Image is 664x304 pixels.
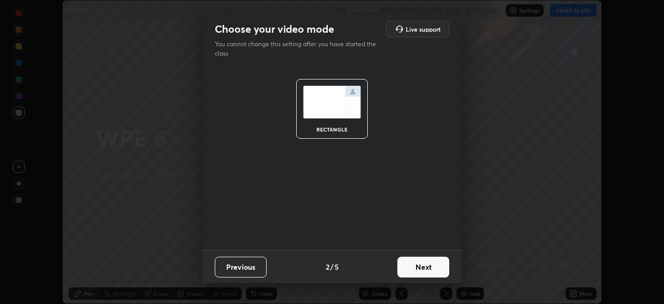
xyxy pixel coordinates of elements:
[406,26,440,32] h5: Live support
[330,261,334,272] h4: /
[303,86,361,118] img: normalScreenIcon.ae25ed63.svg
[335,261,339,272] h4: 5
[215,22,334,36] h2: Choose your video mode
[326,261,329,272] h4: 2
[215,39,383,58] p: You cannot change this setting after you have started the class
[311,127,353,132] div: rectangle
[215,257,267,277] button: Previous
[397,257,449,277] button: Next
